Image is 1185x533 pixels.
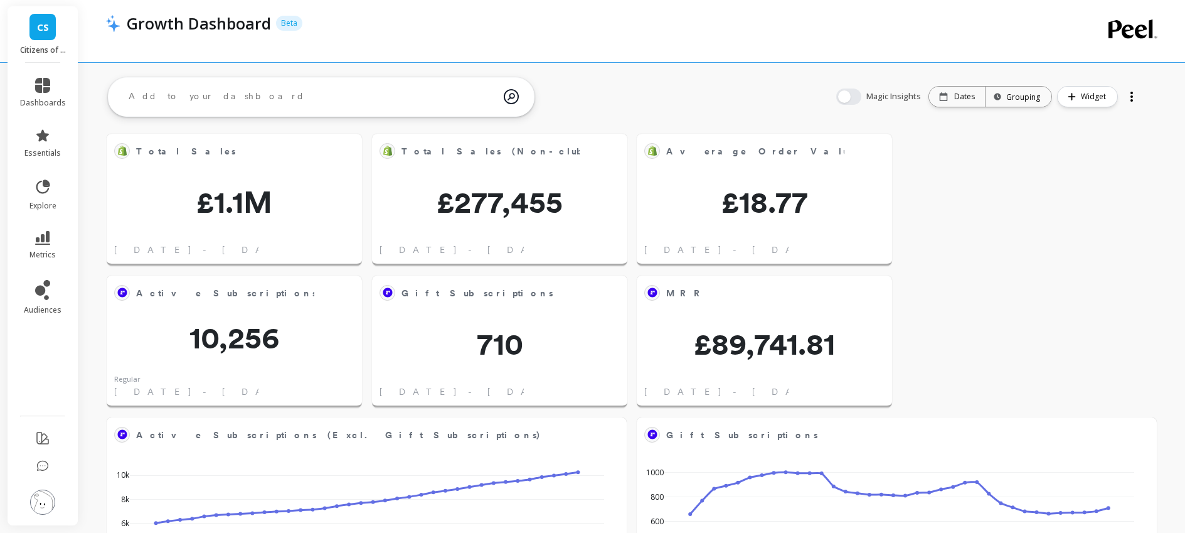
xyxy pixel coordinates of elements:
span: CS [37,20,49,35]
p: Dates [954,92,975,102]
div: Regular [114,374,141,385]
span: Magic Insights [866,90,923,103]
span: explore [29,201,56,211]
span: Total Sales (Non-club) [401,143,580,160]
span: [DATE] - [DATE] [114,244,300,256]
span: £277,455 [372,187,627,217]
img: magic search icon [504,80,519,114]
span: [DATE] - [DATE] [380,244,566,256]
span: Gift Subscriptions [401,284,580,302]
span: Total Sales [136,145,236,158]
span: 710 [372,329,627,359]
p: Citizens of Soil [20,45,66,55]
span: essentials [24,148,61,158]
p: Growth Dashboard [127,13,271,34]
span: £1.1M [107,187,362,217]
span: Widget [1081,90,1110,103]
span: MRR [666,287,708,300]
button: Widget [1057,86,1118,107]
img: profile picture [30,490,55,515]
span: Active Subscriptions (Excl. Gift Subscriptions) [136,287,541,300]
span: Average Order Value [666,145,855,158]
span: [DATE] - [DATE] [114,385,300,398]
span: audiences [24,305,61,315]
span: Total Sales (Non-club) [401,145,596,158]
span: Active Subscriptions (Excl. Gift Subscriptions) [136,284,314,302]
span: Gift Subscriptions [401,287,553,300]
img: header icon [105,14,120,32]
span: £89,741.81 [637,329,892,359]
span: dashboards [20,98,66,108]
span: Total Sales [136,143,314,160]
span: Average Order Value [666,143,844,160]
span: metrics [29,250,56,260]
span: MRR [666,284,844,302]
span: Gift Subscriptions [666,426,1109,444]
span: Active Subscriptions (Excl. Gift Subscriptions) [136,426,579,444]
span: Gift Subscriptions [666,429,818,442]
span: [DATE] - [DATE] [644,244,831,256]
span: Active Subscriptions (Excl. Gift Subscriptions) [136,429,541,442]
span: £18.77 [637,187,892,217]
span: [DATE] - [DATE] [380,385,566,398]
p: Beta [276,16,302,31]
div: Grouping [997,91,1040,103]
span: [DATE] - [DATE] [644,385,831,398]
span: 10,256 [107,323,362,353]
